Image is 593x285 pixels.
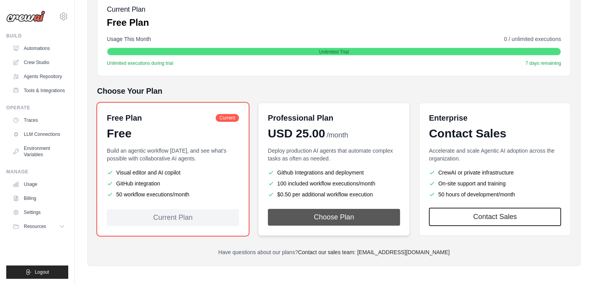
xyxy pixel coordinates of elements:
[6,265,68,279] button: Logout
[9,56,68,69] a: Crew Studio
[268,126,325,141] span: USD 25.00
[35,269,49,275] span: Logout
[504,35,561,43] span: 0 / unlimited executions
[107,209,239,226] div: Current Plan
[9,70,68,83] a: Agents Repository
[429,208,561,226] a: Contact Sales
[268,180,400,187] li: 100 included workflow executions/month
[9,192,68,205] a: Billing
[429,180,561,187] li: On-site support and training
[107,16,149,29] p: Free Plan
[429,191,561,198] li: 50 hours of development/month
[429,126,561,141] div: Contact Sales
[216,114,239,122] span: Current
[6,169,68,175] div: Manage
[429,147,561,162] p: Accelerate and scale Agentic AI adoption across the organization.
[268,191,400,198] li: $0.50 per additional workflow execution
[9,42,68,55] a: Automations
[9,178,68,191] a: Usage
[268,169,400,176] li: Github Integrations and deployment
[107,180,239,187] li: GitHub integration
[107,112,142,123] h6: Free Plan
[6,105,68,111] div: Operate
[9,142,68,161] a: Environment Variables
[107,126,239,141] div: Free
[319,49,349,55] span: Unlimited Trial
[107,60,173,66] span: Unlimited executions during trial
[107,169,239,176] li: Visual editor and AI copilot
[268,147,400,162] p: Deploy production AI agents that automate complex tasks as often as needed.
[9,84,68,97] a: Tools & Integrations
[107,35,151,43] span: Usage This Month
[268,209,400,226] button: Choose Plan
[9,206,68,219] a: Settings
[24,223,46,230] span: Resources
[327,130,348,141] span: /month
[9,114,68,126] a: Traces
[429,169,561,176] li: CrewAI or private infrastructure
[9,128,68,141] a: LLM Connections
[6,33,68,39] div: Build
[97,85,571,96] h5: Choose Your Plan
[6,11,45,22] img: Logo
[9,220,68,233] button: Resources
[97,248,571,256] p: Have questions about our plans?
[526,60,561,66] span: 7 days remaining
[268,112,333,123] h6: Professional Plan
[429,112,561,123] h6: Enterprise
[107,191,239,198] li: 50 workflow executions/month
[298,249,450,255] a: Contact our sales team: [EMAIL_ADDRESS][DOMAIN_NAME]
[107,147,239,162] p: Build an agentic workflow [DATE], and see what's possible with collaborative AI agents.
[107,4,149,15] h5: Current Plan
